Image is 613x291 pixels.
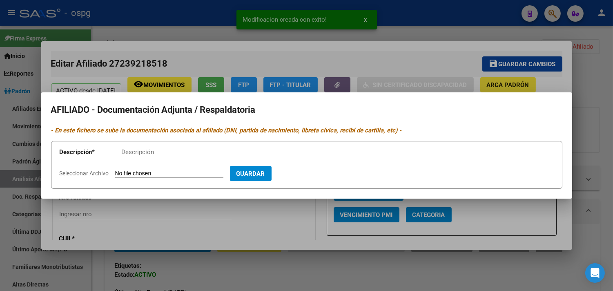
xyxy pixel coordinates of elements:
div: Open Intercom Messenger [585,263,605,283]
i: - En este fichero se sube la documentación asociada al afiliado (DNI, partida de nacimiento, libr... [51,127,402,134]
h2: AFILIADO - Documentación Adjunta / Respaldatoria [51,102,562,118]
span: Seleccionar Archivo [60,170,109,177]
span: Guardar [236,170,265,177]
button: Guardar [230,166,272,181]
p: Descripción [60,148,121,157]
